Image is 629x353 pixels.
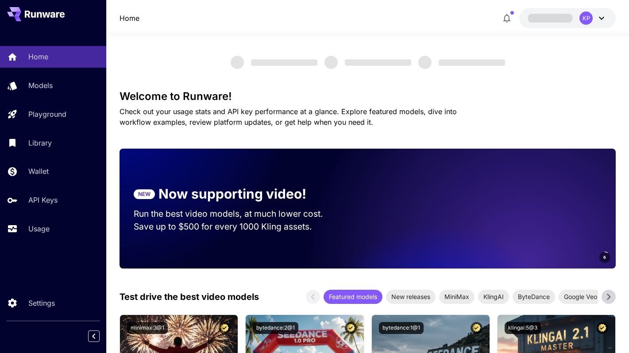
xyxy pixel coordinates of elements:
[478,292,509,301] span: KlingAI
[88,330,100,342] button: Collapse sidebar
[120,13,139,23] a: Home
[138,190,150,198] p: NEW
[120,13,139,23] nav: breadcrumb
[134,220,340,233] p: Save up to $500 for every 1000 Kling assets.
[439,292,475,301] span: MiniMax
[579,12,593,25] div: KP
[513,292,555,301] span: ByteDance
[386,290,436,304] div: New releases
[28,166,49,176] p: Wallet
[559,292,602,301] span: Google Veo
[219,322,231,334] button: Certified Model – Vetted for best performance and includes a commercial license.
[345,322,357,334] button: Certified Model – Vetted for best performance and includes a commercial license.
[505,322,541,334] button: klingai:5@3
[519,8,616,28] button: KP
[28,109,66,119] p: Playground
[134,207,340,220] p: Run the best video models, at much lower cost.
[28,298,55,308] p: Settings
[439,290,475,304] div: MiniMax
[28,195,58,205] p: API Keys
[28,51,48,62] p: Home
[596,322,608,334] button: Certified Model – Vetted for best performance and includes a commercial license.
[28,138,52,148] p: Library
[28,80,53,91] p: Models
[158,184,306,204] p: Now supporting video!
[120,107,457,127] span: Check out your usage stats and API key performance at a glance. Explore featured models, dive int...
[324,292,382,301] span: Featured models
[120,290,259,303] p: Test drive the best video models
[603,254,606,261] span: 6
[559,290,602,304] div: Google Veo
[324,290,382,304] div: Featured models
[95,328,106,344] div: Collapse sidebar
[127,322,168,334] button: minimax:3@1
[120,90,616,103] h3: Welcome to Runware!
[513,290,555,304] div: ByteDance
[471,322,482,334] button: Certified Model – Vetted for best performance and includes a commercial license.
[478,290,509,304] div: KlingAI
[28,223,50,234] p: Usage
[386,292,436,301] span: New releases
[253,322,298,334] button: bytedance:2@1
[379,322,424,334] button: bytedance:1@1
